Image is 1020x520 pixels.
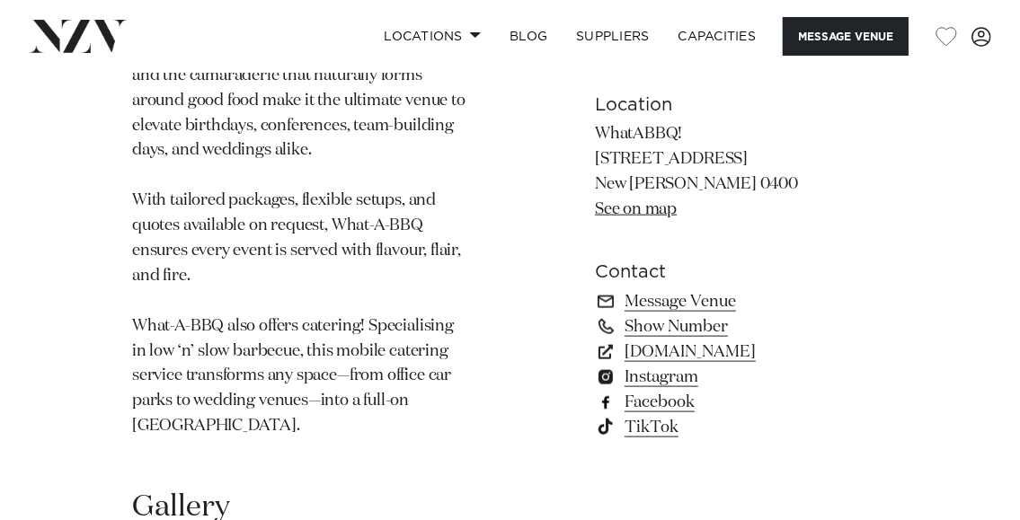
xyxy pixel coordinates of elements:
a: Capacities [664,17,771,56]
a: Facebook [595,389,888,414]
a: [DOMAIN_NAME] [595,339,888,364]
a: See on map [595,200,677,216]
a: Show Number [595,313,888,339]
button: Message Venue [783,17,909,56]
p: WhatABBQ! [STREET_ADDRESS] New [PERSON_NAME] 0400 [595,122,888,223]
h6: Contact [595,258,888,285]
a: SUPPLIERS [562,17,663,56]
img: nzv-logo.png [29,20,127,52]
a: Message Venue [595,288,888,313]
h6: Location [595,92,888,119]
a: BLOG [495,17,562,56]
a: TikTok [595,414,888,439]
a: Instagram [595,364,888,389]
a: Locations [369,17,495,56]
